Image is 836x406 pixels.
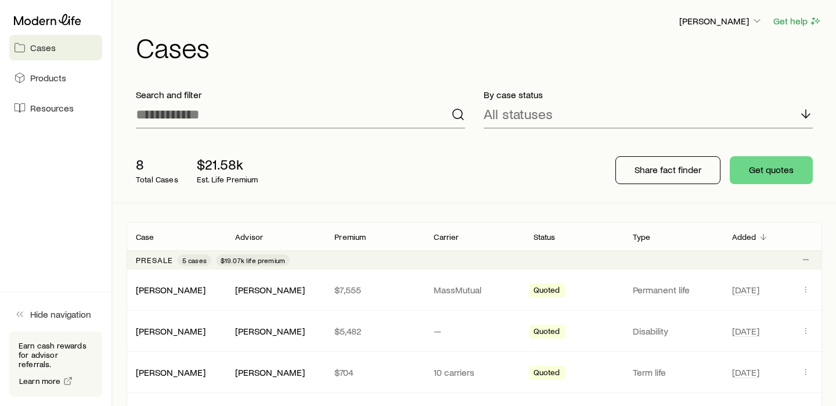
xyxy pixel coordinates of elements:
[136,33,822,61] h1: Cases
[235,232,263,242] p: Advisor
[9,35,102,60] a: Cases
[434,284,514,296] p: MassMutual
[136,256,173,265] p: Presale
[221,256,285,265] span: $19.07k life premium
[30,308,91,320] span: Hide navigation
[334,232,366,242] p: Premium
[334,367,415,378] p: $704
[9,95,102,121] a: Resources
[136,156,178,173] p: 8
[30,72,66,84] span: Products
[633,284,714,296] p: Permanent life
[235,367,305,379] div: [PERSON_NAME]
[197,175,258,184] p: Est. Life Premium
[136,232,154,242] p: Case
[136,175,178,184] p: Total Cases
[732,284,759,296] span: [DATE]
[534,326,560,339] span: Quoted
[136,325,206,337] div: [PERSON_NAME]
[635,164,701,175] p: Share fact finder
[136,284,206,295] a: [PERSON_NAME]
[334,284,415,296] p: $7,555
[534,368,560,380] span: Quoted
[730,156,813,184] button: Get quotes
[732,325,759,337] span: [DATE]
[334,325,415,337] p: $5,482
[235,325,305,337] div: [PERSON_NAME]
[484,106,553,122] p: All statuses
[484,89,813,100] p: By case status
[30,102,74,114] span: Resources
[679,15,763,28] button: [PERSON_NAME]
[136,367,206,379] div: [PERSON_NAME]
[773,15,822,28] button: Get help
[434,367,514,378] p: 10 carriers
[235,284,305,296] div: [PERSON_NAME]
[136,367,206,378] a: [PERSON_NAME]
[679,15,763,27] p: [PERSON_NAME]
[9,65,102,91] a: Products
[732,232,756,242] p: Added
[9,301,102,327] button: Hide navigation
[30,42,56,53] span: Cases
[633,325,714,337] p: Disability
[732,367,759,378] span: [DATE]
[615,156,720,184] button: Share fact finder
[136,284,206,296] div: [PERSON_NAME]
[19,377,61,385] span: Learn more
[434,232,459,242] p: Carrier
[182,256,207,265] span: 5 cases
[9,332,102,397] div: Earn cash rewards for advisor referrals.Learn more
[534,232,556,242] p: Status
[197,156,258,173] p: $21.58k
[136,325,206,336] a: [PERSON_NAME]
[136,89,465,100] p: Search and filter
[633,232,651,242] p: Type
[534,285,560,297] span: Quoted
[633,367,714,378] p: Term life
[434,325,514,337] p: —
[19,341,93,369] p: Earn cash rewards for advisor referrals.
